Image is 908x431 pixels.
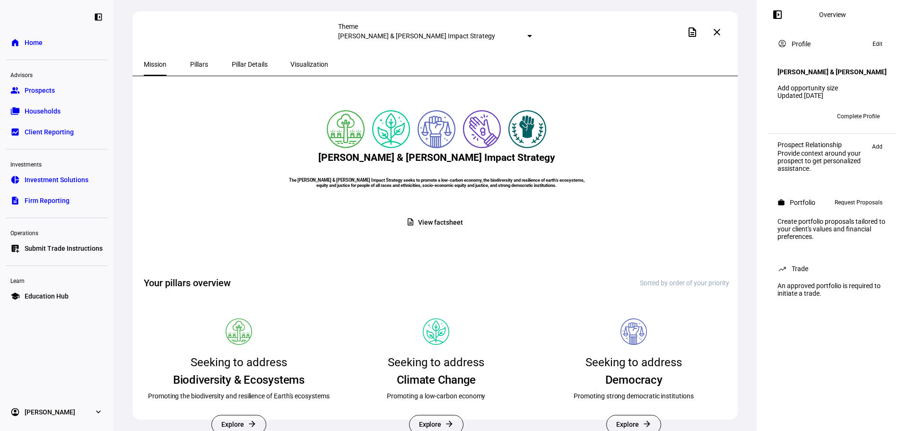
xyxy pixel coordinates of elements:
span: Edit [873,38,882,50]
div: Seeking to address [585,352,682,372]
div: Trade [792,265,808,273]
eth-mat-symbol: home [10,38,20,47]
div: Seeking to address [388,352,484,372]
eth-panel-overview-card-header: Profile [777,38,887,50]
eth-mat-symbol: left_panel_close [94,12,103,22]
a: descriptionFirm Reporting [6,191,108,210]
eth-mat-symbol: folder_copy [10,106,20,116]
mat-icon: description [406,218,415,226]
eth-mat-symbol: pie_chart [10,175,20,185]
div: Portfolio [790,199,815,206]
span: Request Proposals [835,197,882,208]
h2: [PERSON_NAME] & [PERSON_NAME] Impact Strategy [318,152,555,163]
mat-icon: left_panel_open [772,9,783,20]
div: Sorted by order of your priority [640,279,729,287]
img: democracy.colored.svg [418,110,455,148]
div: Overview [819,11,846,18]
eth-mat-symbol: list_alt_add [10,244,20,253]
mat-icon: description [687,26,698,38]
span: [PERSON_NAME] [25,407,75,417]
span: Firm Reporting [25,196,70,205]
a: bid_landscapeClient Reporting [6,123,108,141]
eth-panel-overview-card-header: Portfolio [777,197,887,208]
button: Complete Profile [829,109,887,124]
div: Learn [6,273,108,287]
span: Mission [144,61,166,68]
span: RS [796,113,803,120]
img: Pillar icon [226,318,252,345]
button: View factsheet [399,213,474,232]
span: Client Reporting [25,127,74,137]
a: Add opportunity size [777,84,838,92]
img: deforestation.colored.svg [327,110,365,148]
h6: The [PERSON_NAME] & [PERSON_NAME] Impact Strategy seeks to promote a low-carbon economy, the biod... [283,177,590,188]
div: Advisors [6,68,108,81]
mat-icon: arrow_forward [642,419,652,429]
span: Visualization [290,61,328,68]
span: Households [25,106,61,116]
div: Seeking to address [191,352,287,372]
div: Updated [DATE] [777,92,887,99]
eth-mat-symbol: group [10,86,20,95]
div: An approved portfolio is required to initiate a trade. [772,278,893,301]
a: pie_chartInvestment Solutions [6,170,108,189]
div: Promoting a low-carbon economy [387,391,485,401]
span: Pillars [190,61,208,68]
span: JC [782,113,789,120]
eth-panel-overview-card-header: Trade [777,263,887,274]
img: poverty.colored.svg [463,110,501,148]
mat-icon: close [711,26,723,38]
span: Complete Profile [837,109,880,124]
mat-select-trigger: [PERSON_NAME] & [PERSON_NAME] Impact Strategy [338,32,495,40]
span: Home [25,38,43,47]
mat-icon: account_circle [777,39,787,48]
span: Prospects [25,86,55,95]
h2: Your pillars overview [144,276,231,290]
div: Create portfolio proposals tailored to your client's values and financial preferences. [772,214,893,244]
div: Investments [6,157,108,170]
img: climateChange.colored.svg [372,110,410,148]
mat-icon: arrow_forward [445,419,454,429]
div: Profile [792,40,811,48]
eth-mat-symbol: expand_more [94,407,103,417]
button: Request Proposals [830,197,887,208]
span: Education Hub [25,291,69,301]
div: Biodiversity & Ecosystems [173,372,305,387]
div: Operations [6,226,108,239]
span: Add [872,141,882,152]
eth-mat-symbol: description [10,196,20,205]
h4: [PERSON_NAME] & [PERSON_NAME] [777,68,887,76]
a: groupProspects [6,81,108,100]
mat-icon: trending_up [777,264,787,273]
button: Add [867,141,887,152]
mat-icon: arrow_forward [247,419,257,429]
div: Climate Change [397,372,476,387]
img: Pillar icon [423,318,449,345]
div: Promoting the biodiversity and resilience of Earth’s ecosystems [148,391,330,401]
eth-mat-symbol: school [10,291,20,301]
eth-mat-symbol: account_circle [10,407,20,417]
button: Edit [868,38,887,50]
mat-icon: work [777,199,785,206]
div: Democracy [605,372,663,387]
a: folder_copyHouseholds [6,102,108,121]
span: View factsheet [418,213,463,232]
div: Theme [338,23,532,30]
div: Promoting strong democratic institutions [574,391,693,401]
span: Investment Solutions [25,175,88,185]
div: Prospect Relationship [777,141,867,149]
span: Pillar Details [232,61,268,68]
img: racialJustice.colored.svg [508,110,546,148]
div: Provide context around your prospect to get personalized assistance. [777,150,867,172]
span: Submit Trade Instructions [25,244,103,253]
img: Pillar icon [620,318,647,345]
eth-mat-symbol: bid_landscape [10,127,20,137]
a: homeHome [6,33,108,52]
